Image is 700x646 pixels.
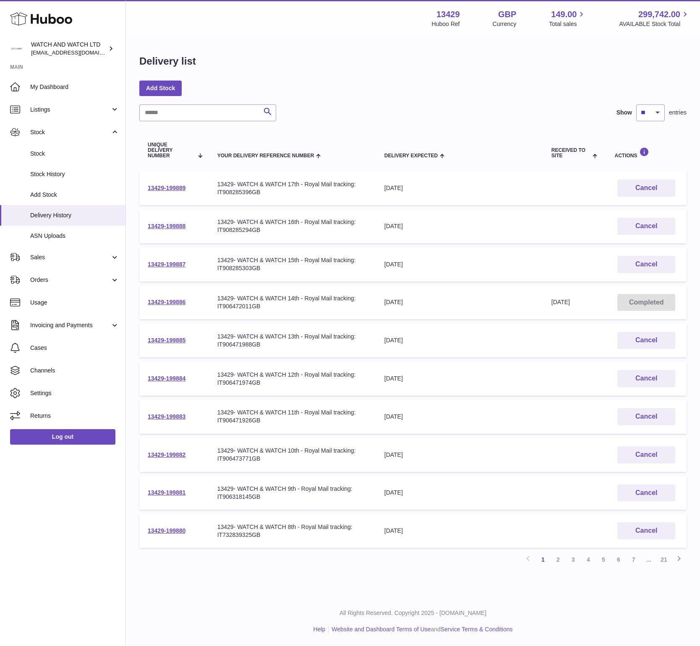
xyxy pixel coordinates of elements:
[148,451,185,458] a: 13429-199882
[549,20,586,28] span: Total sales
[148,261,185,268] a: 13429-199887
[641,552,656,567] span: ...
[217,256,368,272] div: 13429- WATCH & WATCH 15th - Royal Mail tracking: IT908285303GB
[148,142,193,159] span: Unique Delivery Number
[217,523,368,539] div: 13429- WATCH & WATCH 8th - Royal Mail tracking: IT732839325GB
[217,153,314,159] span: Your Delivery Reference Number
[217,294,368,310] div: 13429- WATCH & WATCH 14th - Royal Mail tracking: IT906472011GB
[566,552,581,567] a: 3
[217,485,368,501] div: 13429- WATCH & WATCH 9th - Royal Mail tracking: IT906318145GB
[10,429,115,444] a: Log out
[148,185,185,191] a: 13429-199889
[30,211,119,219] span: Delivery History
[549,9,586,28] a: 149.00 Total sales
[384,489,535,497] div: [DATE]
[669,109,687,117] span: entries
[617,446,675,464] button: Cancel
[441,626,513,633] a: Service Terms & Conditions
[313,626,326,633] a: Help
[384,451,535,459] div: [DATE]
[614,147,678,159] div: Actions
[30,321,110,329] span: Invoicing and Payments
[626,552,641,567] a: 7
[611,552,626,567] a: 6
[30,191,119,199] span: Add Stock
[217,180,368,196] div: 13429- WATCH & WATCH 17th - Royal Mail tracking: IT908285396GB
[638,9,680,20] span: 299,742.00
[551,552,566,567] a: 2
[148,223,185,229] a: 13429-199888
[535,552,551,567] a: 1
[384,336,535,344] div: [DATE]
[581,552,596,567] a: 4
[656,552,671,567] a: 21
[148,413,185,420] a: 13429-199883
[30,276,110,284] span: Orders
[31,41,107,57] div: WATCH AND WATCH LTD
[30,367,119,375] span: Channels
[30,344,119,352] span: Cases
[30,253,110,261] span: Sales
[384,222,535,230] div: [DATE]
[148,489,185,496] a: 13429-199881
[139,81,182,96] a: Add Stock
[10,42,23,55] img: baris@watchandwatch.co.uk
[384,375,535,383] div: [DATE]
[596,552,611,567] a: 5
[384,413,535,421] div: [DATE]
[617,370,675,387] button: Cancel
[551,9,577,20] span: 149.00
[617,484,675,502] button: Cancel
[619,20,690,28] span: AVAILABLE Stock Total
[217,371,368,387] div: 13429- WATCH & WATCH 12th - Royal Mail tracking: IT906471974GB
[217,218,368,234] div: 13429- WATCH & WATCH 16th - Royal Mail tracking: IT908285294GB
[217,333,368,349] div: 13429- WATCH & WATCH 13th - Royal Mail tracking: IT906471988GB
[384,184,535,192] div: [DATE]
[616,109,632,117] label: Show
[148,375,185,382] a: 13429-199884
[619,9,690,28] a: 299,742.00 AVAILABLE Stock Total
[30,389,119,397] span: Settings
[217,447,368,463] div: 13429- WATCH & WATCH 10th - Royal Mail tracking: IT906473771GB
[329,625,512,633] li: and
[551,148,590,159] span: Received to Site
[148,337,185,344] a: 13429-199885
[384,153,438,159] span: Delivery Expected
[30,128,110,136] span: Stock
[432,20,460,28] div: Huboo Ref
[133,609,693,617] p: All Rights Reserved. Copyright 2025 - [DOMAIN_NAME]
[617,522,675,539] button: Cancel
[30,83,119,91] span: My Dashboard
[617,180,675,197] button: Cancel
[148,299,185,305] a: 13429-199886
[30,412,119,420] span: Returns
[217,409,368,425] div: 13429- WATCH & WATCH 11th - Royal Mail tracking: IT906471926GB
[384,298,535,306] div: [DATE]
[436,9,460,20] strong: 13429
[30,232,119,240] span: ASN Uploads
[139,55,196,68] h1: Delivery list
[617,332,675,349] button: Cancel
[617,218,675,235] button: Cancel
[332,626,431,633] a: Website and Dashboard Terms of Use
[30,106,110,114] span: Listings
[498,9,516,20] strong: GBP
[384,527,535,535] div: [DATE]
[384,260,535,268] div: [DATE]
[551,299,570,305] span: [DATE]
[617,408,675,425] button: Cancel
[617,256,675,273] button: Cancel
[30,150,119,158] span: Stock
[30,170,119,178] span: Stock History
[148,527,185,534] a: 13429-199880
[30,299,119,307] span: Usage
[31,49,123,56] span: [EMAIL_ADDRESS][DOMAIN_NAME]
[493,20,517,28] div: Currency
